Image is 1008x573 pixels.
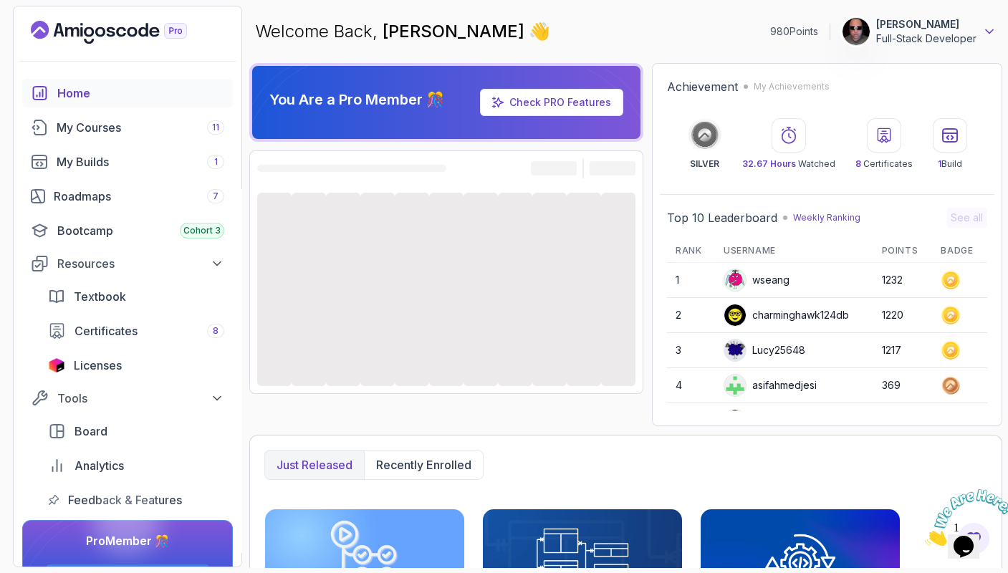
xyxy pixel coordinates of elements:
[770,24,818,39] p: 980 Points
[74,288,126,305] span: Textbook
[842,17,997,46] button: user profile image[PERSON_NAME]Full-Stack Developer
[39,282,233,311] a: textbook
[31,21,220,44] a: Landing page
[667,263,715,298] td: 1
[742,158,835,170] p: Watched
[873,239,933,263] th: Points
[57,119,224,136] div: My Courses
[724,339,805,362] div: Lucy25648
[873,298,933,333] td: 1220
[938,158,962,170] p: Build
[724,269,789,292] div: wseang
[214,156,218,168] span: 1
[793,212,860,223] p: Weekly Ranking
[667,239,715,263] th: Rank
[212,122,219,133] span: 11
[667,368,715,403] td: 4
[39,317,233,345] a: certificates
[277,456,352,473] p: Just released
[876,17,976,32] p: [PERSON_NAME]
[213,191,219,202] span: 7
[22,216,233,245] a: bootcamp
[754,81,830,92] p: My Achievements
[742,158,796,169] span: 32.67 Hours
[75,457,124,474] span: Analytics
[724,304,746,326] img: user profile image
[6,6,11,18] span: 1
[265,451,364,479] button: Just released
[724,410,746,431] img: default monster avatar
[843,18,870,45] img: user profile image
[876,32,976,46] p: Full-Stack Developer
[529,20,550,43] span: 👋
[6,6,95,62] img: Chat attention grabber
[724,409,814,432] div: Sabrina0704
[724,340,746,361] img: default monster avatar
[715,239,873,263] th: Username
[48,358,65,372] img: jetbrains icon
[39,351,233,380] a: licenses
[724,375,746,396] img: user profile image
[54,188,224,205] div: Roadmaps
[873,403,933,438] td: 362
[255,20,550,43] p: Welcome Back,
[74,357,122,374] span: Licenses
[946,208,987,228] button: See all
[22,148,233,176] a: builds
[383,21,529,42] span: [PERSON_NAME]
[39,486,233,514] a: feedback
[480,89,623,116] a: Check PRO Features
[938,158,941,169] span: 1
[667,298,715,333] td: 2
[68,491,182,509] span: Feedback & Features
[57,390,224,407] div: Tools
[724,374,817,397] div: asifahmedjesi
[22,251,233,276] button: Resources
[376,456,471,473] p: Recently enrolled
[855,158,913,170] p: Certificates
[22,79,233,107] a: home
[183,225,221,236] span: Cohort 3
[873,368,933,403] td: 369
[667,403,715,438] td: 5
[22,385,233,411] button: Tools
[57,85,224,102] div: Home
[855,158,861,169] span: 8
[873,333,933,368] td: 1217
[724,304,849,327] div: charminghawk124db
[57,255,224,272] div: Resources
[213,325,219,337] span: 8
[39,417,233,446] a: board
[39,451,233,480] a: analytics
[690,158,719,170] p: SILVER
[509,96,611,108] a: Check PRO Features
[57,153,224,170] div: My Builds
[919,483,1008,552] iframe: chat widget
[75,423,107,440] span: Board
[22,182,233,211] a: roadmaps
[75,322,138,340] span: Certificates
[22,113,233,142] a: courses
[724,269,746,291] img: default monster avatar
[364,451,483,479] button: Recently enrolled
[873,263,933,298] td: 1232
[57,222,224,239] div: Bootcamp
[667,78,738,95] h2: Achievement
[667,333,715,368] td: 3
[269,90,444,110] p: You Are a Pro Member 🎊
[932,239,987,263] th: Badge
[667,209,777,226] h2: Top 10 Leaderboard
